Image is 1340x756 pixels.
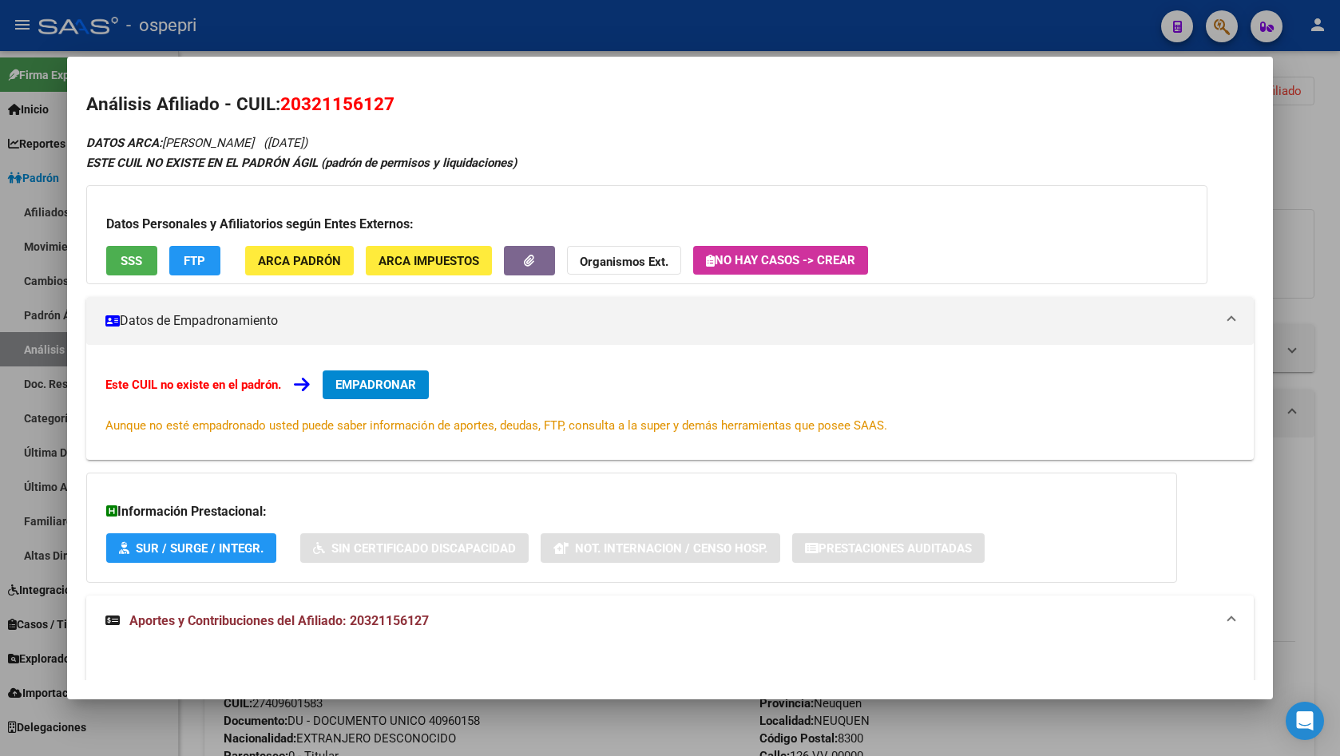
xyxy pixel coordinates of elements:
h3: Información Prestacional: [106,502,1157,521]
button: No hay casos -> Crear [693,246,868,275]
span: SSS [121,254,142,268]
span: No hay casos -> Crear [706,253,855,267]
mat-panel-title: Datos de Empadronamiento [105,311,1215,331]
button: Not. Internacion / Censo Hosp. [541,533,780,563]
span: [PERSON_NAME] [86,136,254,150]
button: ARCA Impuestos [366,246,492,275]
span: Aunque no esté empadronado usted puede saber información de aportes, deudas, FTP, consulta a la s... [105,418,887,433]
button: ARCA Padrón [245,246,354,275]
span: Aportes y Contribuciones del Afiliado: 20321156127 [129,613,429,628]
span: Not. Internacion / Censo Hosp. [575,541,767,556]
h2: Análisis Afiliado - CUIL: [86,91,1254,118]
span: ([DATE]) [264,136,307,150]
div: Datos de Empadronamiento [86,345,1254,460]
strong: DATOS ARCA: [86,136,162,150]
div: Open Intercom Messenger [1286,702,1324,740]
button: SSS [106,246,157,275]
strong: ESTE CUIL NO EXISTE EN EL PADRÓN ÁGIL (padrón de permisos y liquidaciones) [86,156,517,170]
span: ARCA Impuestos [379,254,479,268]
button: Organismos Ext. [567,246,681,275]
button: Prestaciones Auditadas [792,533,985,563]
button: SUR / SURGE / INTEGR. [106,533,276,563]
span: SUR / SURGE / INTEGR. [136,541,264,556]
button: EMPADRONAR [323,370,429,399]
span: EMPADRONAR [335,378,416,392]
h3: Datos Personales y Afiliatorios según Entes Externos: [106,215,1187,234]
mat-expansion-panel-header: Aportes y Contribuciones del Afiliado: 20321156127 [86,596,1254,647]
strong: Organismos Ext. [580,255,668,269]
span: 20321156127 [280,93,394,114]
mat-expansion-panel-header: Datos de Empadronamiento [86,297,1254,345]
strong: Este CUIL no existe en el padrón. [105,378,281,392]
button: Sin Certificado Discapacidad [300,533,529,563]
span: FTP [184,254,205,268]
span: ARCA Padrón [258,254,341,268]
button: FTP [169,246,220,275]
span: Prestaciones Auditadas [819,541,972,556]
span: Sin Certificado Discapacidad [331,541,516,556]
